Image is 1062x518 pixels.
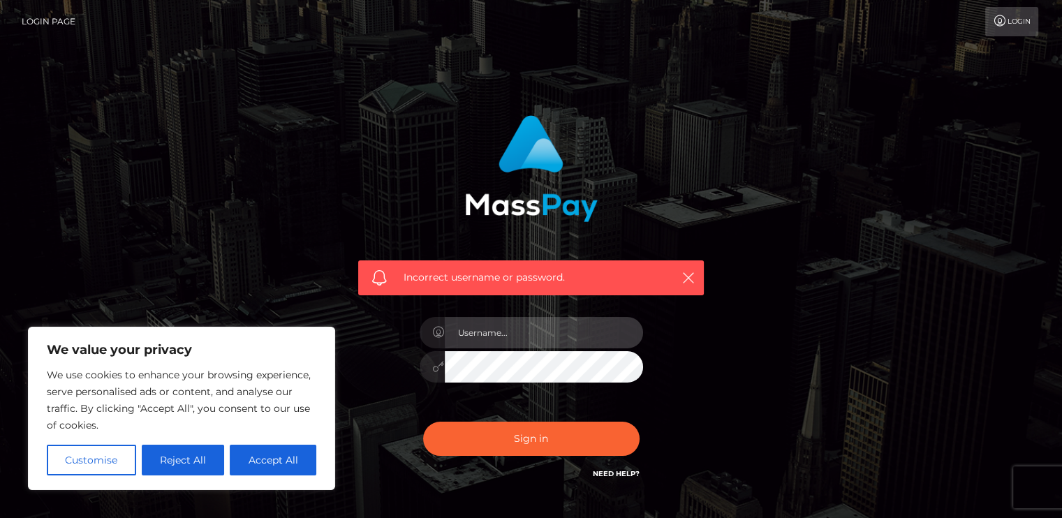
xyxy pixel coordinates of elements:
p: We use cookies to enhance your browsing experience, serve personalised ads or content, and analys... [47,367,316,434]
button: Sign in [423,422,640,456]
p: We value your privacy [47,341,316,358]
a: Login [985,7,1038,36]
div: We value your privacy [28,327,335,490]
img: MassPay Login [465,115,598,222]
button: Reject All [142,445,225,475]
span: Incorrect username or password. [404,270,658,285]
button: Accept All [230,445,316,475]
button: Customise [47,445,136,475]
a: Login Page [22,7,75,36]
a: Need Help? [593,469,640,478]
input: Username... [445,317,643,348]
